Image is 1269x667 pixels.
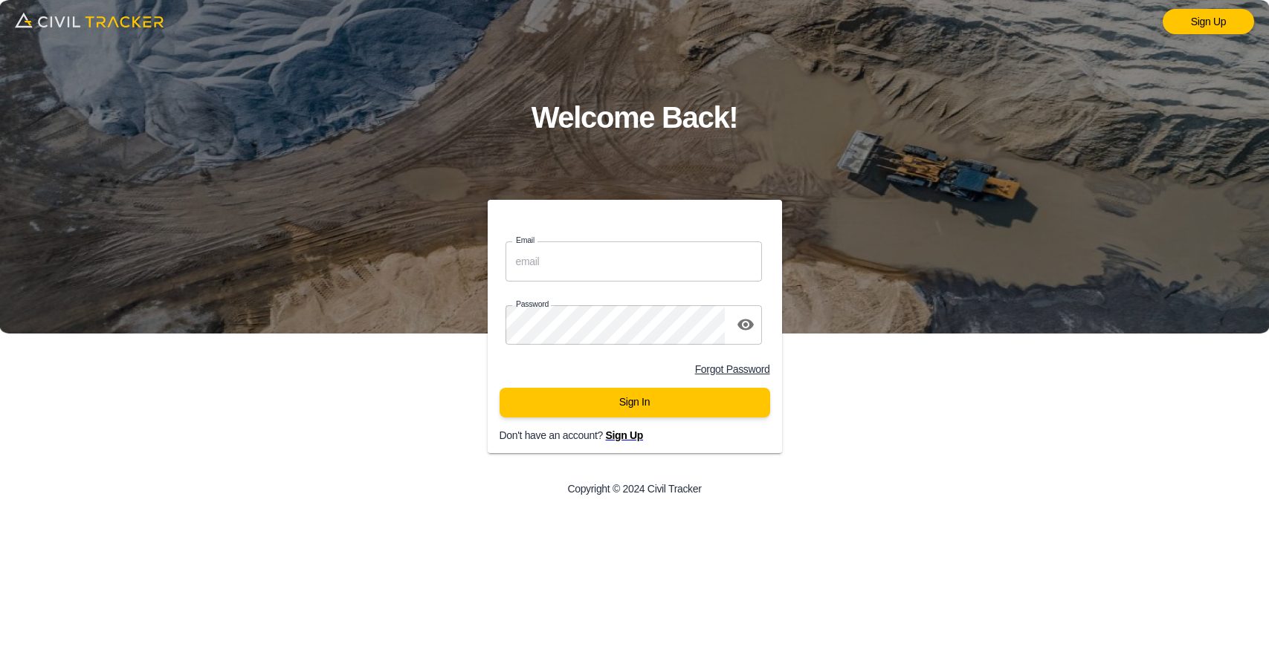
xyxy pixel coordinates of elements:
button: toggle password visibility [731,310,761,339]
a: Forgot Password [695,363,770,375]
img: logo [15,7,164,33]
h1: Welcome Back! [532,94,738,142]
a: Sign Up [1163,9,1254,34]
a: Sign Up [605,429,643,441]
button: Sign In [500,388,770,417]
p: Copyright © 2024 Civil Tracker [567,483,701,495]
p: Don't have an account? [500,429,794,441]
input: email [506,241,763,281]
